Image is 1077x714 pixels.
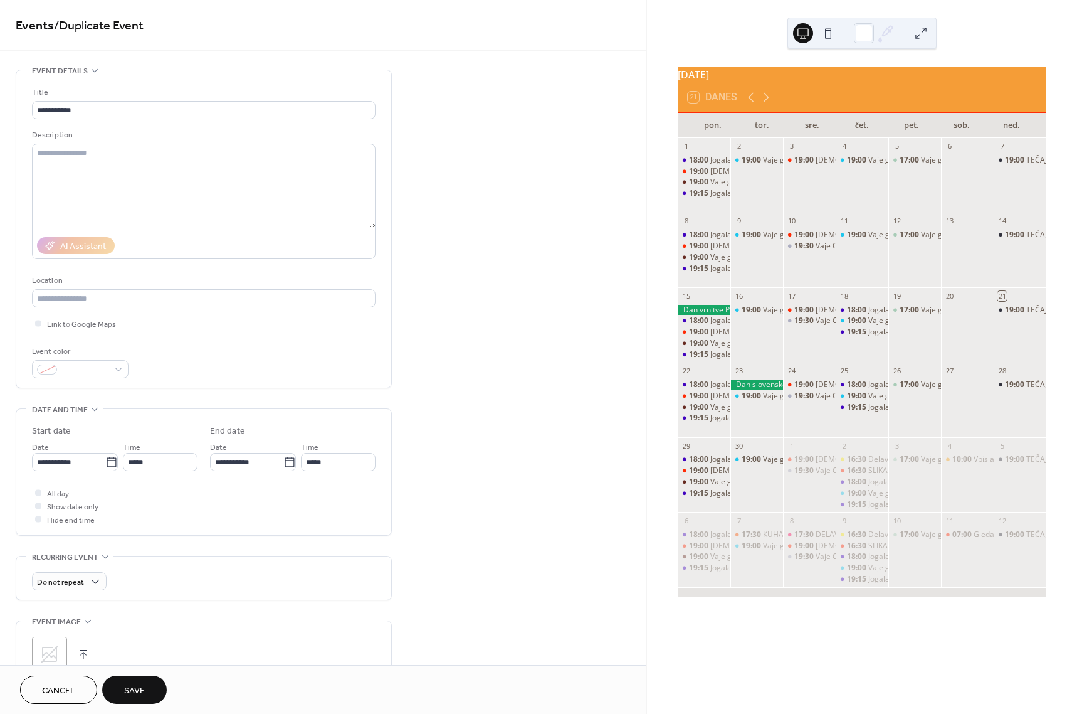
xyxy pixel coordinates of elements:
[123,441,140,454] span: Time
[997,216,1007,226] div: 14
[847,466,868,476] span: 16:30
[847,499,868,510] span: 19:15
[678,305,730,316] div: Dan vrnitve Primorske k matični domovini
[794,305,816,316] span: 19:00
[742,155,763,166] span: 19:00
[868,466,948,476] div: SLIKARSKA DELAVNICA
[868,230,949,240] div: Vaje gledališke skupine
[730,305,783,316] div: Vaje gledališke skupine
[730,380,783,390] div: Dan slovenskega športa
[847,305,868,316] span: 18:00
[710,155,866,166] div: Jogalates - Energetska vadba (Joga & Pilates)
[847,230,868,240] span: 19:00
[678,338,730,349] div: Vaje glasbene skupine Dobrovške Zajkle
[1005,230,1026,240] span: 19:00
[847,541,868,551] span: 16:30
[847,327,868,338] span: 19:15
[689,454,710,465] span: 18:00
[816,230,917,240] div: [DEMOGRAPHIC_DATA] tenis
[47,488,69,501] span: All day
[783,230,836,240] div: Namizni tenis
[816,380,917,390] div: [DEMOGRAPHIC_DATA] tenis
[689,466,710,476] span: 19:00
[921,155,1037,166] div: Vaje glasbene skupine Kliše Band
[763,530,917,540] div: KUHARSKE DELAVNICE ZA OSNOVNOŠOLCE
[47,501,98,514] span: Show date only
[689,380,710,390] span: 18:00
[742,454,763,465] span: 19:00
[945,142,954,151] div: 6
[783,466,836,476] div: Vaje Country plesalne skupine
[47,514,95,527] span: Hide end time
[689,155,710,166] span: 18:00
[794,316,816,326] span: 19:30
[994,380,1046,390] div: TEČAJ DRUŽABNIH PLESOV
[794,230,816,240] span: 19:00
[816,391,920,402] div: Vaje Country plesalne skupine
[678,391,730,402] div: Namizni tenis
[900,380,921,390] span: 17:00
[16,14,54,38] a: Events
[945,366,954,376] div: 27
[941,454,994,465] div: Vpis abonmaja za sezono 2025 - 2026
[787,366,796,376] div: 24
[678,230,730,240] div: Jogalates - Energetska vadba (Joga & Pilates)
[1005,155,1026,166] span: 19:00
[32,403,88,417] span: Date and time
[787,441,796,450] div: 1
[32,551,98,564] span: Recurring event
[836,305,888,316] div: Jogalates - Energetska vadba (Joga & Pilates)
[997,291,1007,301] div: 21
[794,155,816,166] span: 19:00
[836,530,888,540] div: Delavnica oblikovanja GLINE
[836,477,888,488] div: Jogalates - Energetska vadba (Joga & Pilates)
[868,499,1024,510] div: Jogalates - Energetska vadba (Joga & Pilates)
[847,574,868,585] span: 19:15
[763,454,844,465] div: Vaje gledališke skupine
[997,516,1007,525] div: 12
[921,454,1037,465] div: Vaje glasbene skupine Kliše Band
[681,441,691,450] div: 29
[987,113,1036,138] div: ned.
[710,530,866,540] div: Jogalates - Energetska vadba (Joga & Pilates)
[678,327,730,338] div: Namizni tenis
[689,166,710,177] span: 19:00
[847,477,868,488] span: 18:00
[892,216,901,226] div: 12
[689,563,710,573] span: 19:15
[868,391,949,402] div: Vaje gledališke skupine
[210,425,245,438] div: End date
[847,402,868,413] span: 19:15
[794,530,816,540] span: 17:30
[710,551,850,562] div: Vaje glasbene skupine Dobrovške Zajkle
[763,155,844,166] div: Vaje gledališke skupine
[678,264,730,274] div: Jogalates - Energetska vadba (Joga & Pilates)
[952,530,974,540] span: 07:00
[678,563,730,573] div: Jogalates - Energetska vadba (Joga & Pilates)
[102,676,167,704] button: Save
[763,391,844,402] div: Vaje gledališke skupine
[689,488,710,499] span: 19:15
[689,188,710,199] span: 19:15
[710,563,866,573] div: Jogalates - Energetska vadba (Joga & Pilates)
[783,454,836,465] div: Namizni tenis
[794,541,816,551] span: 19:00
[892,291,901,301] div: 19
[836,391,888,402] div: Vaje gledališke skupine
[783,380,836,390] div: Namizni tenis
[678,349,730,360] div: Jogalates - Energetska vadba (Joga & Pilates)
[847,454,868,465] span: 16:30
[710,241,812,252] div: [DEMOGRAPHIC_DATA] tenis
[836,327,888,338] div: Jogalates - Energetska vadba (Joga & Pilates)
[678,454,730,465] div: Jogalates - Energetska vadba (Joga & Pilates)
[836,155,888,166] div: Vaje gledališke skupine
[994,530,1046,540] div: TEČAJ DRUŽABNIH PLESOV
[742,305,763,316] span: 19:00
[710,477,850,488] div: Vaje glasbene skupine Dobrovške Zajkle
[868,454,967,465] div: Delavnica oblikovanja GLINE
[710,188,866,199] div: Jogalates - Energetska vadba (Joga & Pilates)
[888,230,941,240] div: Vaje glasbene skupine Kliše Band
[892,142,901,151] div: 5
[710,177,850,188] div: Vaje glasbene skupine Dobrovške Zajkle
[816,454,917,465] div: [DEMOGRAPHIC_DATA] tenis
